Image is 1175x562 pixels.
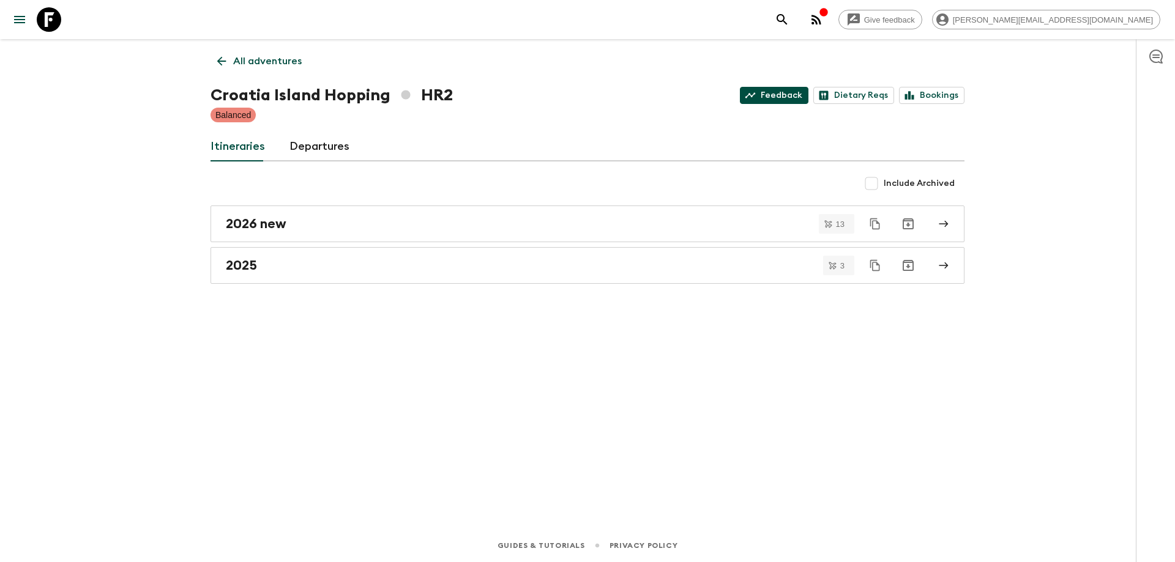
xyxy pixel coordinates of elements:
[864,213,886,235] button: Duplicate
[740,87,808,104] a: Feedback
[838,10,922,29] a: Give feedback
[896,212,920,236] button: Archive
[884,177,955,190] span: Include Archived
[226,257,257,273] h2: 2025
[899,87,964,104] a: Bookings
[226,216,286,232] h2: 2026 new
[770,7,794,32] button: search adventures
[946,15,1160,24] span: [PERSON_NAME][EMAIL_ADDRESS][DOMAIN_NAME]
[498,539,585,552] a: Guides & Tutorials
[211,205,964,242] a: 2026 new
[211,132,265,161] a: Itineraries
[211,49,308,73] a: All adventures
[857,15,922,24] span: Give feedback
[864,254,886,276] button: Duplicate
[896,253,920,278] button: Archive
[7,7,32,32] button: menu
[233,54,302,68] p: All adventures
[211,83,453,108] h1: Croatia Island Hopping HR2
[289,132,349,161] a: Departures
[932,10,1160,29] div: [PERSON_NAME][EMAIL_ADDRESS][DOMAIN_NAME]
[813,87,894,104] a: Dietary Reqs
[833,262,852,270] span: 3
[610,539,677,552] a: Privacy Policy
[829,220,852,228] span: 13
[211,247,964,284] a: 2025
[215,109,251,121] p: Balanced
